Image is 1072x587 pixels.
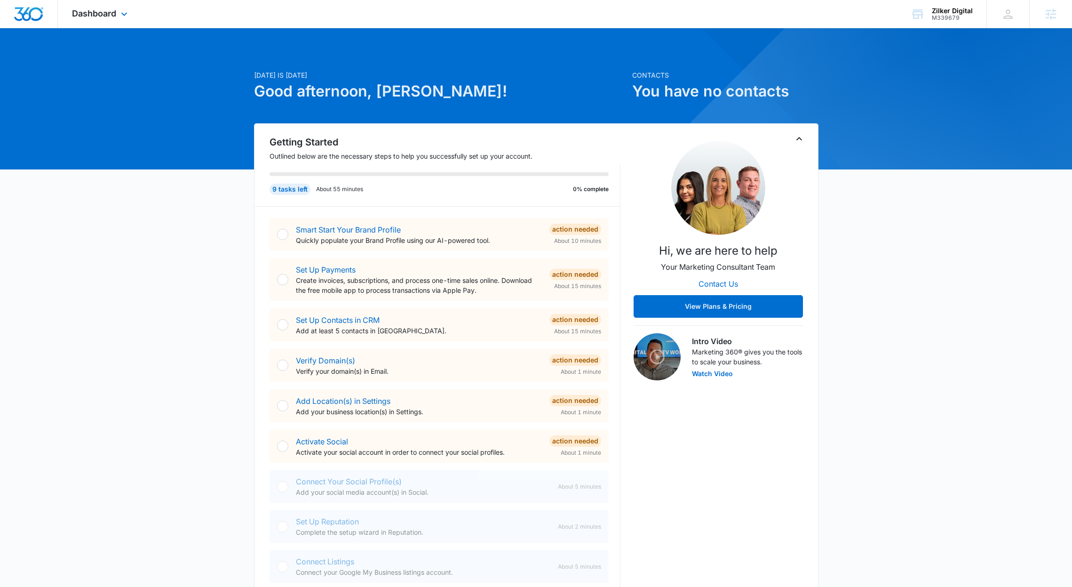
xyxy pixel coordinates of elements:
[296,275,542,295] p: Create invoices, subscriptions, and process one-time sales online. Download the free mobile app t...
[561,408,601,417] span: About 1 minute
[549,435,601,447] div: Action Needed
[634,333,681,380] img: Intro Video
[659,242,778,259] p: Hi, we are here to help
[296,407,542,417] p: Add your business location(s) in Settings.
[296,366,542,376] p: Verify your domain(s) in Email.
[270,151,620,161] p: Outlined below are the necessary steps to help you successfully set up your account.
[692,370,733,377] button: Watch Video
[632,80,818,103] h1: You have no contacts
[296,265,356,274] a: Set Up Payments
[554,327,601,336] span: About 15 minutes
[932,15,973,21] div: account id
[296,326,542,336] p: Add at least 5 contacts in [GEOGRAPHIC_DATA].
[316,185,363,193] p: About 55 minutes
[549,314,601,325] div: Action Needed
[270,135,620,149] h2: Getting Started
[296,527,550,537] p: Complete the setup wizard in Reputation.
[549,269,601,280] div: Action Needed
[296,225,401,234] a: Smart Start Your Brand Profile
[296,396,390,406] a: Add Location(s) in Settings
[549,224,601,235] div: Action Needed
[558,482,601,491] span: About 5 minutes
[296,487,550,497] p: Add your social media account(s) in Social.
[634,295,803,318] button: View Plans & Pricing
[254,80,627,103] h1: Good afternoon, [PERSON_NAME]!
[689,273,747,295] button: Contact Us
[296,235,542,245] p: Quickly populate your Brand Profile using our AI-powered tool.
[296,447,542,457] p: Activate your social account in order to connect your social profiles.
[558,563,601,571] span: About 5 minutes
[296,315,380,325] a: Set Up Contacts in CRM
[932,7,973,15] div: account name
[549,354,601,366] div: Action Needed
[573,185,609,193] p: 0% complete
[296,567,550,577] p: Connect your Google My Business listings account.
[72,8,116,18] span: Dashboard
[692,336,803,347] h3: Intro Video
[561,449,601,457] span: About 1 minute
[270,184,310,195] div: 9 tasks left
[632,70,818,80] p: Contacts
[692,347,803,367] p: Marketing 360® gives you the tools to scale your business.
[554,282,601,290] span: About 15 minutes
[549,395,601,406] div: Action Needed
[554,237,601,245] span: About 10 minutes
[296,356,355,365] a: Verify Domain(s)
[558,523,601,531] span: About 2 minutes
[296,437,348,446] a: Activate Social
[561,368,601,376] span: About 1 minute
[794,133,805,145] button: Toggle Collapse
[661,261,775,273] p: Your Marketing Consultant Team
[254,70,627,80] p: [DATE] is [DATE]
